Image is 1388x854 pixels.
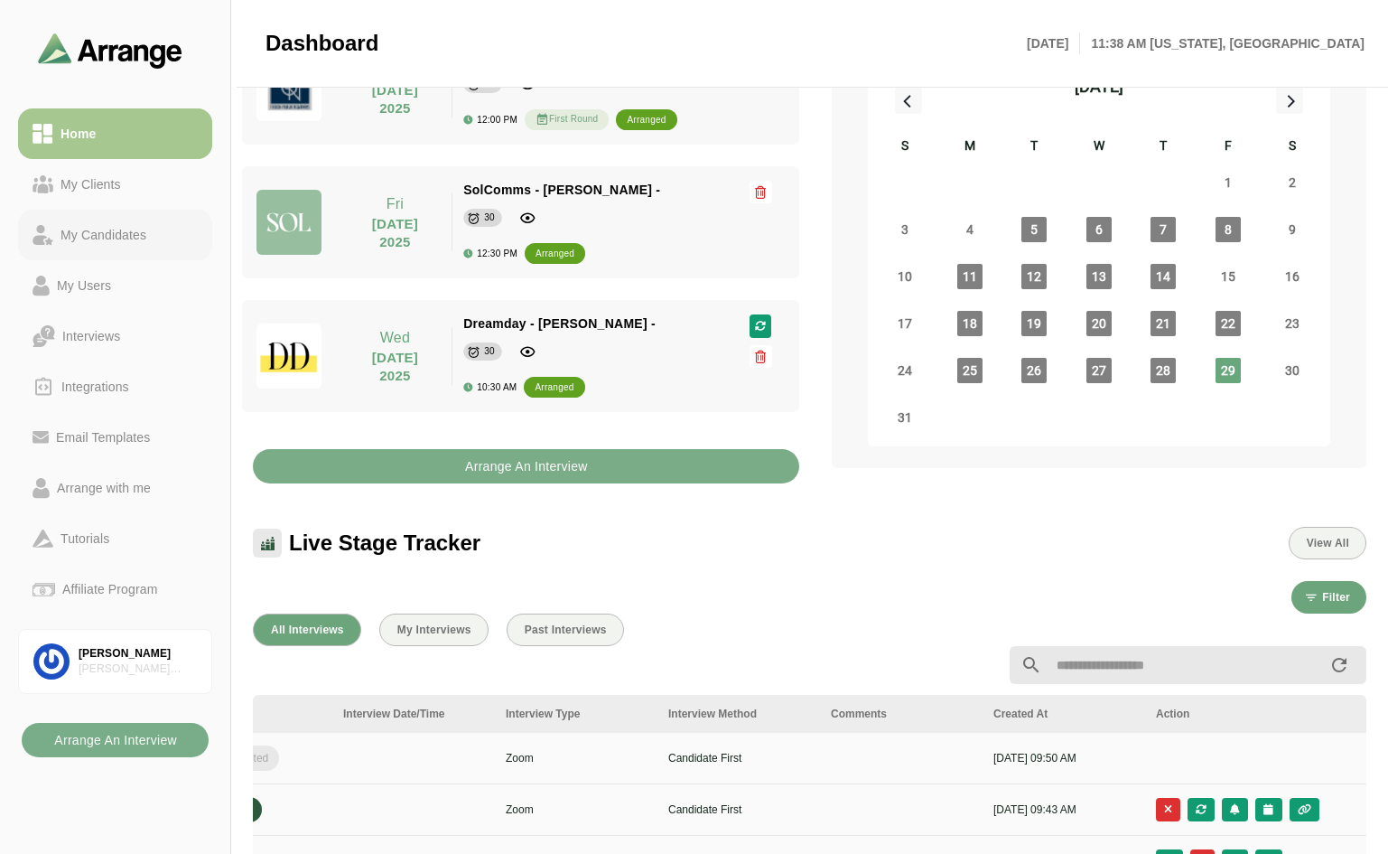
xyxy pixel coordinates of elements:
span: Tuesday, August 12, 2025 [1021,264,1047,289]
button: Past Interviews [507,614,624,646]
span: Past Interviews [524,624,607,636]
div: Action [1156,706,1356,722]
span: Friday, August 1, 2025 [1216,170,1241,195]
div: 30 [484,343,495,361]
span: Live Stage Tracker [289,530,480,557]
span: All Interviews [270,624,344,636]
p: Zoom [506,802,647,818]
button: Arrange An Interview [22,723,209,757]
span: Saturday, August 16, 2025 [1280,264,1305,289]
img: fusion-logo.jpg [256,56,321,121]
span: Sunday, August 10, 2025 [892,264,918,289]
div: S [1261,136,1326,159]
div: Interview Method [668,706,809,722]
p: Fri [349,193,441,215]
span: Wednesday, August 13, 2025 [1086,264,1112,289]
span: Dashboard [265,30,378,57]
a: Email Templates [18,412,212,463]
span: View All [1306,537,1349,549]
span: Sunday, August 17, 2025 [892,311,918,336]
img: solcomms_logo.jpg [256,190,321,255]
a: [PERSON_NAME][PERSON_NAME] Associates [18,629,212,694]
img: dreamdayla_logo.jpg [256,324,321,389]
button: Arrange An Interview [253,449,799,483]
span: SolComms - [PERSON_NAME] - [463,183,660,197]
div: First Round [525,109,609,130]
div: Arrange with me [50,477,158,499]
p: Candidate First [668,802,809,818]
a: My Clients [18,159,212,210]
div: Email Templates [49,427,157,448]
p: Candidate First [668,750,809,766]
span: Monday, August 25, 2025 [957,358,983,383]
div: Affiliate Program [55,578,164,600]
span: Sunday, August 3, 2025 [892,217,918,242]
div: [PERSON_NAME] [79,646,197,662]
span: Saturday, August 23, 2025 [1280,311,1305,336]
div: S [873,136,938,159]
div: My Clients [53,174,128,195]
span: Friday, August 8, 2025 [1216,217,1241,242]
span: Wednesday, August 27, 2025 [1086,358,1112,383]
span: Thursday, August 14, 2025 [1150,264,1176,289]
span: Saturday, August 2, 2025 [1280,170,1305,195]
p: [DATE] 2025 [349,215,441,251]
span: Wednesday, August 20, 2025 [1086,311,1112,336]
span: Dreamday - [PERSON_NAME] - [463,316,656,331]
span: Filter [1321,591,1350,604]
div: My Candidates [53,224,154,246]
a: My Users [18,260,212,311]
a: Arrange with me [18,463,212,513]
span: Thursday, August 21, 2025 [1150,311,1176,336]
b: Arrange An Interview [53,723,177,757]
div: Created At [993,706,1134,722]
p: Zoom [506,750,647,766]
span: My Interviews [396,624,471,636]
p: [DATE] 09:43 AM [993,802,1134,818]
p: [DATE] [1027,33,1080,54]
span: Sunday, August 24, 2025 [892,358,918,383]
span: Thursday, August 28, 2025 [1150,358,1176,383]
button: My Interviews [379,614,489,646]
span: Monday, August 18, 2025 [957,311,983,336]
span: Tuesday, August 5, 2025 [1021,217,1047,242]
a: My Candidates [18,210,212,260]
div: arranged [535,379,573,397]
div: 12:30 PM [463,249,517,258]
p: 11:38 AM [US_STATE], [GEOGRAPHIC_DATA] [1080,33,1365,54]
div: W [1067,136,1132,159]
div: Interview Type [506,706,647,722]
div: Interview Date/Time [343,706,484,722]
div: 12:00 PM [463,115,517,125]
a: Home [18,108,212,159]
p: [DATE] 09:50 AM [993,750,1134,766]
div: T [1002,136,1067,159]
button: Filter [1291,581,1366,614]
span: Tuesday, August 26, 2025 [1021,358,1047,383]
div: M [937,136,1002,159]
div: My Users [50,275,118,296]
div: Home [53,123,103,145]
div: Integrations [54,376,136,398]
span: Monday, August 4, 2025 [957,217,983,242]
a: Interviews [18,311,212,361]
div: arranged [536,245,574,263]
span: Saturday, August 30, 2025 [1280,358,1305,383]
span: Thursday, August 7, 2025 [1150,217,1176,242]
span: Friday, August 15, 2025 [1216,264,1241,289]
span: Sunday, August 31, 2025 [892,405,918,430]
div: [PERSON_NAME] Associates [79,662,197,677]
div: T [1132,136,1197,159]
div: arranged [627,111,666,129]
i: appended action [1328,654,1350,676]
div: 10:30 AM [463,382,517,392]
span: Saturday, August 9, 2025 [1280,217,1305,242]
div: F [1196,136,1261,159]
span: Wednesday, August 6, 2025 [1086,217,1112,242]
div: Interviews [55,325,127,347]
a: Tutorials [18,513,212,564]
div: Tutorials [53,528,116,549]
div: Comments [831,706,972,722]
span: Friday, August 29, 2025 [1216,358,1241,383]
a: Integrations [18,361,212,412]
